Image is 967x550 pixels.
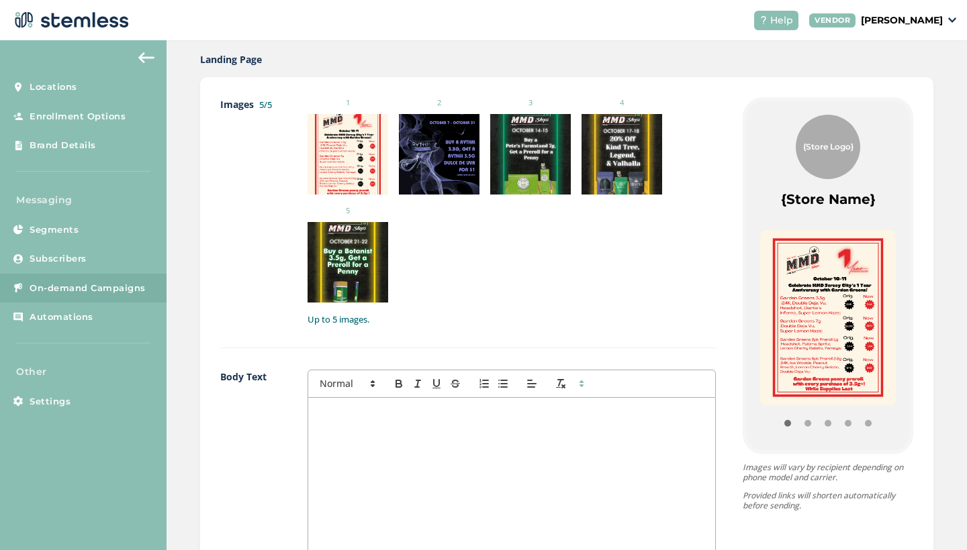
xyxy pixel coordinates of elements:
[798,413,818,433] button: Item 1
[778,413,798,433] button: Item 0
[490,114,571,195] img: fLSCPGVwxq3wr+Ayht3APnH0r9AAAAAElFTkSuQmCC
[308,222,388,302] img: 1D9HzJkO129OmAAAAAElFTkSuQmCC
[220,97,281,326] label: Images
[138,52,154,63] img: icon-arrow-back-accent-c549486e.svg
[582,97,662,109] small: 4
[948,17,956,23] img: icon_down-arrow-small-66adaf34.svg
[308,114,388,195] img: pAQAzUEJlABQApQAUAKUAFAClABQApQAUAKUAFAClABQApQAUAKUAFAClABQApQAUAKUAFAClABQApQAUAKUAFACJfAJAZRAC...
[30,252,87,266] span: Subscribers
[308,97,388,109] small: 1
[308,313,717,327] label: Up to 5 images.
[861,13,943,27] p: [PERSON_NAME]
[30,311,93,324] span: Automations
[770,13,793,27] span: Help
[809,13,856,27] div: VENDOR
[30,223,79,237] span: Segments
[399,97,479,109] small: 2
[259,99,272,111] label: 5/5
[30,110,126,123] span: Enrollment Options
[781,190,876,209] label: {Store Name}
[30,395,71,408] span: Settings
[582,114,662,195] img: gDMAHnjRMhTuAAAAABJRU5ErkJggg==
[30,139,96,152] span: Brand Details
[743,490,913,510] p: Provided links will shorten automatically before sending.
[30,282,146,295] span: On-demand Campaigns
[399,114,479,195] img: wD+54Bg8uCZ6YAAAAASUVORK5CYII=
[838,413,858,433] button: Item 3
[818,413,838,433] button: Item 2
[759,16,768,24] img: icon-help-white-03924b79.svg
[308,205,388,217] small: 5
[858,413,878,433] button: Item 4
[30,80,77,94] span: Locations
[760,230,896,405] img: pAQAzUEJlABQApQAUAKUAFAClABQApQAUAKUAFAClABQApQAUAKUAFAClABQApQAUAKUAFAClABQApQAUAKUAFACJfAJAZRAC...
[200,52,262,66] label: Landing Page
[900,486,967,550] iframe: Chat Widget
[803,141,854,153] span: {Store Logo}
[11,7,129,34] img: logo-dark-0685b13c.svg
[490,97,571,109] small: 3
[743,462,913,482] p: Images will vary by recipient depending on phone model and carrier.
